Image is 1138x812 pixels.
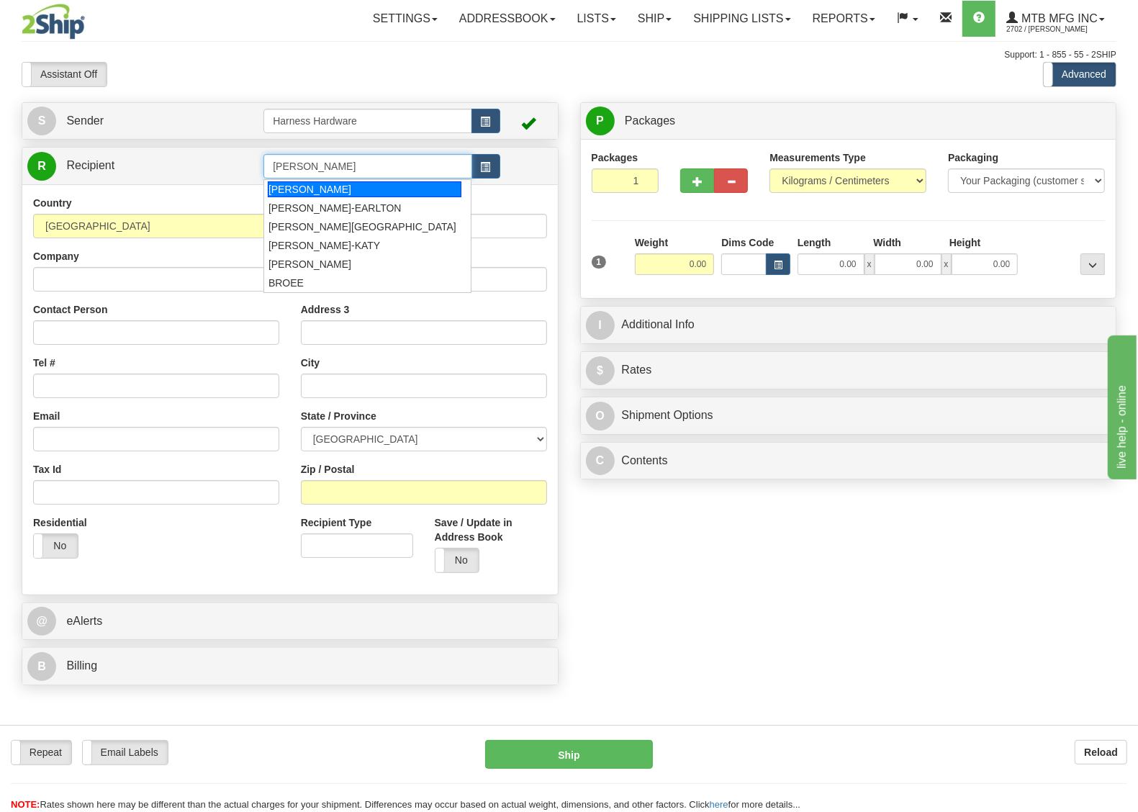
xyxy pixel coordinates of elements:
[566,1,627,37] a: Lists
[1006,22,1114,37] span: 2702 / [PERSON_NAME]
[268,238,461,253] div: [PERSON_NAME]-KATY
[1018,12,1098,24] span: MTB MFG INC
[721,235,774,250] label: Dims Code
[268,201,461,215] div: [PERSON_NAME]-EARLTON
[33,356,55,370] label: Tel #
[83,741,168,764] label: Email Labels
[625,114,675,127] span: Packages
[710,799,728,810] a: here
[948,150,998,165] label: Packaging
[435,549,479,572] label: No
[802,1,886,37] a: Reports
[941,253,952,275] span: x
[11,9,133,26] div: live help - online
[66,159,114,171] span: Recipient
[995,1,1116,37] a: MTB MFG INC 2702 / [PERSON_NAME]
[268,220,461,234] div: [PERSON_NAME][GEOGRAPHIC_DATA]
[769,150,866,165] label: Measurements Type
[301,409,376,423] label: State / Province
[27,107,263,136] a: S Sender
[66,615,102,627] span: eAlerts
[586,107,1111,136] a: P Packages
[682,1,801,37] a: Shipping lists
[27,607,553,636] a: @ eAlerts
[586,446,615,475] span: C
[22,63,107,86] label: Assistant Off
[268,257,461,271] div: [PERSON_NAME]
[864,253,875,275] span: x
[66,659,97,672] span: Billing
[485,740,653,769] button: Ship
[33,515,87,530] label: Residential
[27,652,56,681] span: B
[586,311,615,340] span: I
[263,109,471,133] input: Sender Id
[22,4,85,40] img: logo2702.jpg
[27,151,238,181] a: R Recipient
[27,107,56,135] span: S
[27,651,553,681] a: B Billing
[12,741,71,764] label: Repeat
[586,446,1111,476] a: CContents
[27,152,56,181] span: R
[1044,63,1116,86] label: Advanced
[301,515,372,530] label: Recipient Type
[635,235,668,250] label: Weight
[586,402,615,430] span: O
[301,462,355,477] label: Zip / Postal
[263,154,471,179] input: Recipient Id
[1080,253,1105,275] div: ...
[33,249,79,263] label: Company
[268,181,461,197] div: [PERSON_NAME]
[1105,333,1137,479] iframe: chat widget
[586,356,615,385] span: $
[33,409,60,423] label: Email
[1084,746,1118,758] b: Reload
[586,107,615,135] span: P
[33,302,107,317] label: Contact Person
[33,462,61,477] label: Tax Id
[22,49,1116,61] div: Support: 1 - 855 - 55 - 2SHIP
[592,150,638,165] label: Packages
[448,1,566,37] a: Addressbook
[11,799,40,810] span: NOTE:
[586,356,1111,385] a: $Rates
[301,356,320,370] label: City
[592,256,607,269] span: 1
[27,607,56,636] span: @
[66,114,104,127] span: Sender
[301,302,350,317] label: Address 3
[1075,740,1127,764] button: Reload
[586,401,1111,430] a: OShipment Options
[798,235,831,250] label: Length
[627,1,682,37] a: Ship
[435,515,547,544] label: Save / Update in Address Book
[586,310,1111,340] a: IAdditional Info
[33,196,72,210] label: Country
[362,1,448,37] a: Settings
[873,235,901,250] label: Width
[34,534,78,557] label: No
[949,235,981,250] label: Height
[268,276,461,290] div: BROEE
